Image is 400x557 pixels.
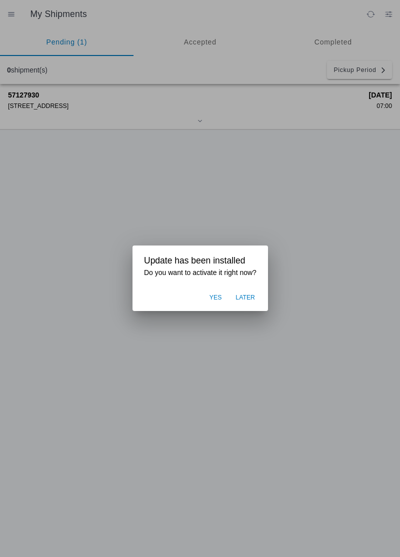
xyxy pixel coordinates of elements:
button: Later [230,288,260,307]
h3: Do you want to activate it right now? [144,268,256,277]
h2: Update has been installed [144,255,256,266]
button: Yes [204,288,226,307]
span: Later [235,293,255,302]
span: Yes [209,293,221,302]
